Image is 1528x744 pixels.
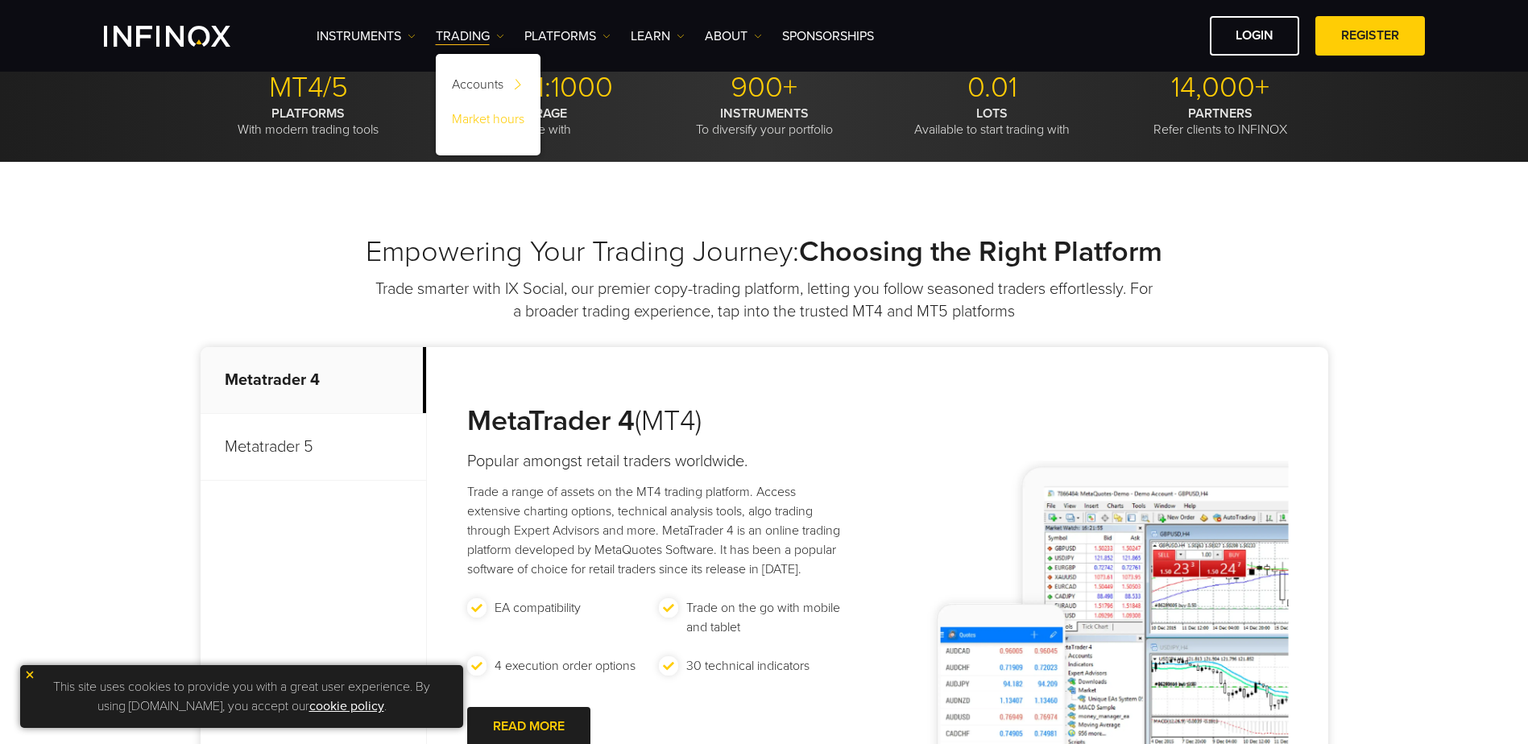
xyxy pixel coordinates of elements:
h2: Empowering Your Trading Journey: [201,234,1328,270]
p: 0.01 [884,70,1100,105]
p: Trade a range of assets on the MT4 trading platform. Access extensive charting options, technical... [467,482,851,579]
a: Market hours [436,105,540,139]
a: LOGIN [1210,16,1299,56]
strong: LOTS [976,105,1008,122]
a: PLATFORMS [524,27,611,46]
p: 14,000+ [1112,70,1328,105]
strong: Choosing the Right Platform [799,234,1162,269]
img: yellow close icon [24,669,35,680]
h4: Popular amongst retail traders worldwide. [467,450,851,473]
p: Trade on the go with mobile and tablet [686,598,843,637]
a: REGISTER [1315,16,1425,56]
p: 900+ [656,70,872,105]
a: Accounts [436,70,540,105]
a: SPONSORSHIPS [782,27,874,46]
p: Refer clients to INFINOX [1112,105,1328,138]
p: Metatrader 4 [201,347,426,414]
p: 4 execution order options [495,656,636,676]
p: To diversify your portfolio [656,105,872,138]
a: TRADING [436,27,504,46]
h3: (MT4) [467,403,851,439]
p: Trade smarter with IX Social, our premier copy-trading platform, letting you follow seasoned trad... [374,278,1155,323]
strong: MetaTrader 4 [467,403,635,438]
p: EA compatibility [495,598,581,618]
p: Available to start trading with [884,105,1100,138]
a: cookie policy [309,698,384,714]
a: Learn [631,27,685,46]
p: MT4/5 [201,70,416,105]
p: Metatrader 5 [201,414,426,481]
a: Instruments [317,27,416,46]
p: To trade with [429,105,644,138]
strong: INSTRUMENTS [720,105,809,122]
p: With modern trading tools [201,105,416,138]
p: 30 technical indicators [686,656,810,676]
a: ABOUT [705,27,762,46]
strong: PARTNERS [1188,105,1253,122]
p: This site uses cookies to provide you with a great user experience. By using [DOMAIN_NAME], you a... [28,673,455,720]
strong: PLATFORMS [271,105,345,122]
a: INFINOX Logo [104,26,268,47]
p: Up to 1:1000 [429,70,644,105]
